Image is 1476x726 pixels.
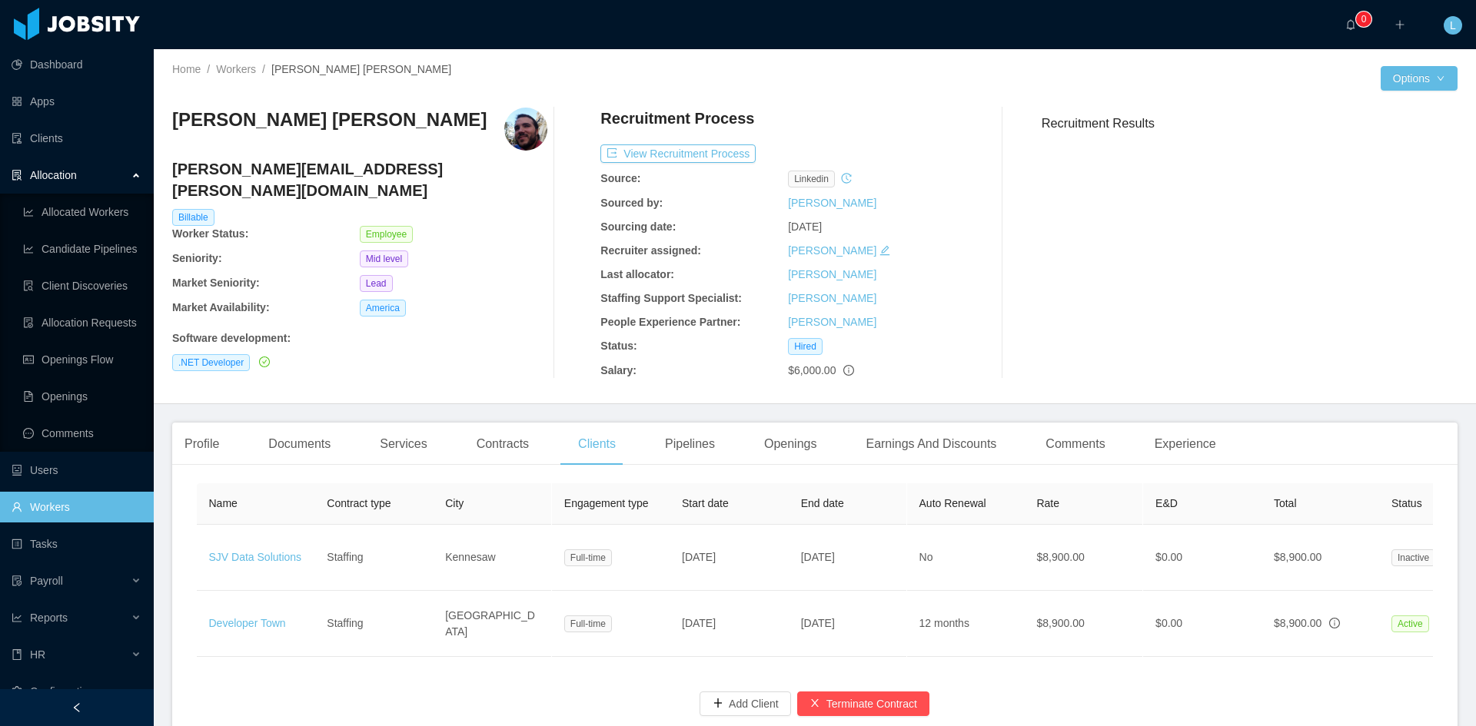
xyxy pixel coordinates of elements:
span: info-circle [843,365,854,376]
span: Engagement type [564,497,649,509]
i: icon: setting [12,686,22,697]
a: icon: idcardOpenings Flow [23,344,141,375]
a: icon: auditClients [12,123,141,154]
span: Contract type [327,497,391,509]
b: Sourcing date: [600,220,676,233]
span: [DATE] [800,617,834,629]
span: / [207,63,210,75]
b: Software development : [172,332,291,344]
div: Services [367,423,439,466]
a: Home [172,63,201,75]
a: icon: messageComments [23,418,141,449]
h3: [PERSON_NAME] [PERSON_NAME] [172,108,487,132]
img: c56c6978-43c5-404b-b109-d5c3b2c85a5b.jpeg [504,108,547,151]
span: Billable [172,209,214,226]
span: Employee [360,226,413,243]
div: Profile [172,423,231,466]
b: Recruiter assigned: [600,244,701,257]
b: Worker Status: [172,227,248,240]
button: icon: closeTerminate Contract [797,691,929,716]
span: Staffing [327,551,364,563]
b: People Experience Partner: [600,316,740,328]
i: icon: plus [1395,19,1405,30]
span: Staffing [327,617,364,629]
a: icon: profileTasks [12,529,141,559]
span: Name [209,497,238,509]
span: $6,000.00 [788,364,836,376]
span: Status [1391,497,1422,509]
a: SJV Data Solutions [209,551,302,563]
span: linkedin [788,171,835,187]
span: Inactive [1391,549,1435,566]
span: $0.00 [1155,551,1182,563]
span: City [446,497,464,509]
span: [DATE] [682,551,716,563]
b: Staffing Support Specialist: [600,292,742,304]
div: Documents [256,423,343,466]
a: icon: file-doneAllocation Requests [23,307,141,338]
i: icon: solution [12,170,22,181]
a: Workers [216,63,256,75]
a: icon: file-textOpenings [23,381,141,412]
span: Lead [360,275,393,292]
a: icon: file-searchClient Discoveries [23,270,141,301]
span: HR [30,648,45,661]
i: icon: bell [1345,19,1356,30]
span: Allocation [30,169,77,181]
a: [PERSON_NAME] [788,292,876,304]
span: [DATE] [682,617,716,629]
div: Earnings And Discounts [853,423,1009,466]
span: Configuration [30,685,94,698]
a: icon: appstoreApps [12,86,141,117]
a: Developer Town [209,617,286,629]
span: America [360,300,406,317]
h4: [PERSON_NAME][EMAIL_ADDRESS][PERSON_NAME][DOMAIN_NAME] [172,158,547,201]
a: icon: exportView Recruitment Process [600,148,756,160]
b: Last allocator: [600,268,674,280]
i: icon: book [12,649,22,660]
a: icon: userWorkers [12,492,141,522]
b: Status: [600,340,637,352]
a: [PERSON_NAME] [788,316,876,328]
button: Optionsicon: down [1381,66,1458,91]
a: icon: pie-chartDashboard [12,49,141,80]
a: icon: check-circle [256,356,270,368]
span: Total [1274,497,1297,509]
span: info-circle [1329,618,1340,628]
b: Seniority: [172,252,222,264]
span: [PERSON_NAME] [PERSON_NAME] [271,63,451,75]
span: [DATE] [788,220,822,233]
div: Contracts [464,423,541,466]
span: Auto Renewal [919,497,986,509]
td: $8,900.00 [1025,525,1143,591]
a: [PERSON_NAME] [788,268,876,280]
button: icon: exportView Recruitment Process [600,144,756,163]
td: Kennesaw [434,525,552,591]
span: .NET Developer [172,354,250,371]
a: icon: line-chartCandidate Pipelines [23,234,141,264]
span: Mid level [360,250,408,267]
button: icon: plusAdd Client [700,691,792,716]
div: Openings [752,423,829,466]
h4: Recruitment Process [600,108,754,129]
div: Experience [1142,423,1228,466]
a: [PERSON_NAME] [788,197,876,209]
span: Start date [682,497,729,509]
div: Clients [566,423,628,466]
a: [PERSON_NAME] [788,244,876,257]
span: Full-time [564,549,612,566]
span: Reports [30,612,68,624]
td: $8,900.00 [1025,591,1143,657]
span: / [262,63,265,75]
b: Salary: [600,364,637,376]
i: icon: history [841,173,852,184]
span: Payroll [30,575,63,587]
span: $0.00 [1155,617,1182,629]
i: icon: edit [879,245,890,256]
span: [DATE] [800,551,834,563]
td: $8,900.00 [1262,525,1380,591]
a: icon: line-chartAllocated Workers [23,197,141,227]
span: L [1450,16,1456,35]
i: icon: file-protect [12,575,22,586]
span: E&D [1155,497,1178,509]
